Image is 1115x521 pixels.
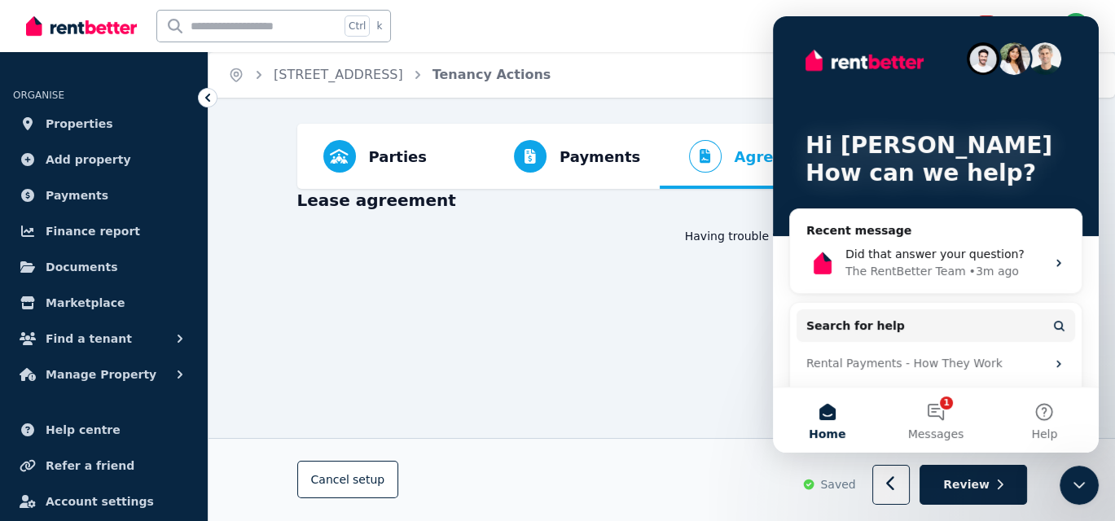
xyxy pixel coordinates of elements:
[353,472,384,488] span: setup
[46,186,108,205] span: Payments
[46,114,113,134] span: Properties
[209,52,570,98] nav: Breadcrumb
[1063,13,1089,39] img: Frank frank@northwardrentals.com.au
[920,466,1026,506] button: Review
[13,358,195,391] button: Manage Property
[46,150,131,169] span: Add property
[13,414,195,446] a: Help centre
[13,287,195,319] a: Marketplace
[46,365,156,384] span: Manage Property
[13,251,195,283] a: Documents
[297,462,399,499] button: Cancelsetup
[13,485,195,518] a: Account settings
[13,143,195,176] a: Add property
[310,124,440,189] button: Parties
[345,15,370,37] span: Ctrl
[560,146,640,169] span: Payments
[13,449,195,482] a: Refer a friend
[13,90,64,101] span: ORGANISE
[46,257,118,277] span: Documents
[13,179,195,212] a: Payments
[46,221,140,241] span: Finance report
[1060,466,1099,505] iframe: Intercom live chat
[46,293,125,313] span: Marketplace
[274,67,403,82] a: [STREET_ADDRESS]
[297,124,1027,189] nav: Progress
[13,107,195,140] a: Properties
[46,420,121,440] span: Help centre
[977,15,996,27] span: 105
[432,67,551,82] a: Tenancy Actions
[311,474,385,487] span: Cancel
[485,124,653,189] button: Payments
[735,146,827,169] span: Agreement
[297,189,1027,212] h3: Lease agreement
[660,124,840,189] button: Agreement
[943,477,990,493] span: Review
[46,456,134,475] span: Refer a friend
[820,477,855,493] span: Saved
[46,492,154,511] span: Account settings
[26,14,137,38] img: RentBetter
[13,215,195,247] a: Finance report
[46,329,132,348] span: Find a tenant
[369,146,427,169] span: Parties
[297,228,1027,244] div: Having trouble viewing PDF? Click to open it in new tab.
[773,16,1099,453] iframe: Intercom live chat
[13,322,195,355] button: Find a tenant
[376,20,382,33] span: k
